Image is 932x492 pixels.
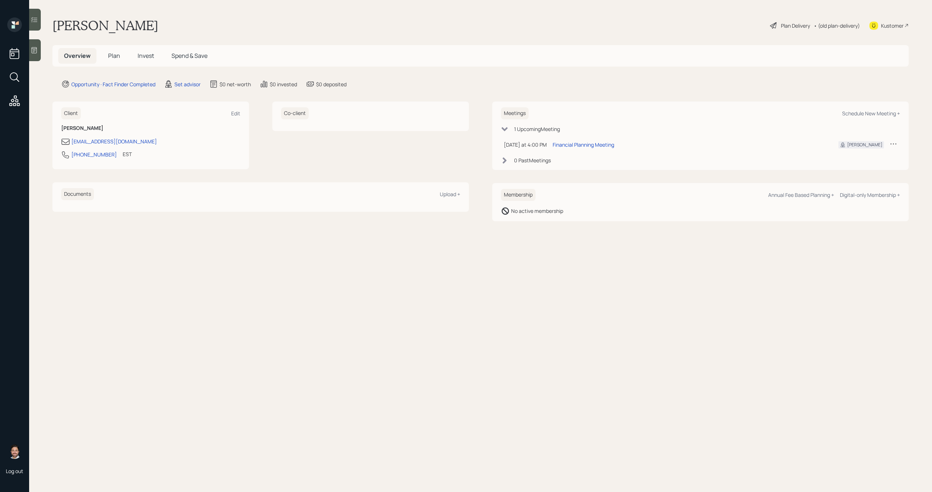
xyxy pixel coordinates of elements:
div: Annual Fee Based Planning + [768,191,834,198]
h6: Client [61,107,81,119]
img: michael-russo-headshot.png [7,444,22,459]
div: Set advisor [174,80,201,88]
span: Overview [64,52,91,60]
span: Plan [108,52,120,60]
div: $0 deposited [316,80,347,88]
div: $0 invested [270,80,297,88]
div: 0 Past Meeting s [514,156,551,164]
div: [PERSON_NAME] [847,142,882,148]
div: Digital-only Membership + [840,191,900,198]
div: Edit [231,110,240,117]
div: Plan Delivery [781,22,810,29]
span: Spend & Save [171,52,208,60]
h6: Membership [501,189,536,201]
h6: [PERSON_NAME] [61,125,240,131]
div: [DATE] at 4:00 PM [504,141,547,148]
div: No active membership [511,207,563,215]
div: Opportunity · Fact Finder Completed [71,80,155,88]
div: Kustomer [881,22,904,29]
div: [PHONE_NUMBER] [71,151,117,158]
div: [EMAIL_ADDRESS][DOMAIN_NAME] [71,138,157,145]
h6: Co-client [281,107,309,119]
div: 1 Upcoming Meeting [514,125,560,133]
div: $0 net-worth [220,80,251,88]
div: Log out [6,468,23,475]
div: • (old plan-delivery) [814,22,860,29]
div: Upload + [440,191,460,198]
div: EST [123,150,132,158]
h6: Documents [61,188,94,200]
h1: [PERSON_NAME] [52,17,158,33]
span: Invest [138,52,154,60]
h6: Meetings [501,107,529,119]
div: Financial Planning Meeting [553,141,614,148]
div: Schedule New Meeting + [842,110,900,117]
